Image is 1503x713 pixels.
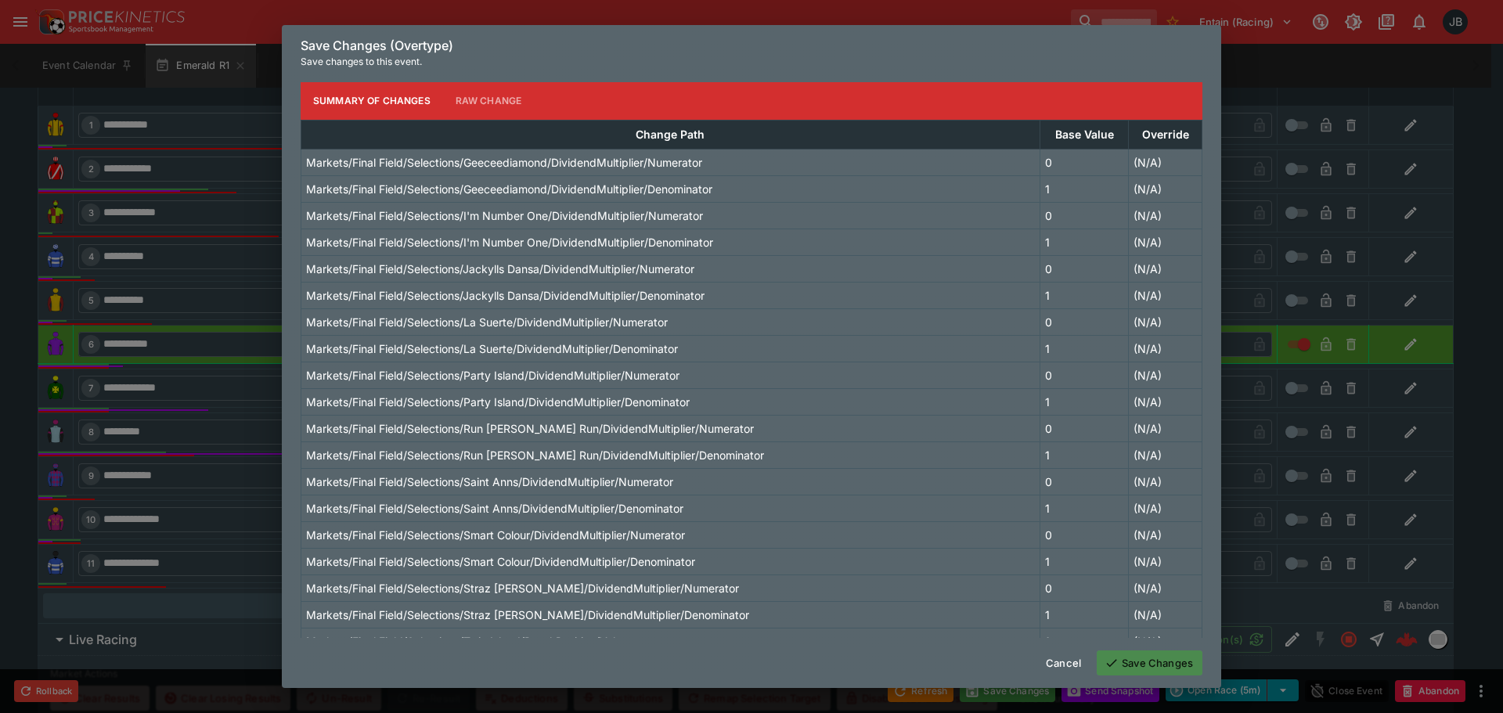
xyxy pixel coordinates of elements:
[1129,362,1202,388] td: (N/A)
[1129,308,1202,335] td: (N/A)
[306,234,713,250] p: Markets/Final Field/Selections/I'm Number One/DividendMultiplier/Denominator
[306,181,712,197] p: Markets/Final Field/Selections/Geeceediamond/DividendMultiplier/Denominator
[1129,149,1202,175] td: (N/A)
[1040,468,1128,495] td: 0
[1129,574,1202,601] td: (N/A)
[306,580,739,596] p: Markets/Final Field/Selections/Straz [PERSON_NAME]/DividendMultiplier/Numerator
[1129,441,1202,468] td: (N/A)
[306,207,703,224] p: Markets/Final Field/Selections/I'm Number One/DividendMultiplier/Numerator
[1040,601,1128,628] td: 1
[1129,120,1202,149] th: Override
[1040,175,1128,202] td: 1
[1040,628,1128,654] td: 1
[1040,335,1128,362] td: 1
[1129,548,1202,574] td: (N/A)
[1129,388,1202,415] td: (N/A)
[1129,601,1202,628] td: (N/A)
[1040,308,1128,335] td: 0
[306,314,668,330] p: Markets/Final Field/Selections/La Suerte/DividendMultiplier/Numerator
[301,82,443,120] button: Summary of Changes
[306,500,683,517] p: Markets/Final Field/Selections/Saint Anns/DividendMultiplier/Denominator
[1129,468,1202,495] td: (N/A)
[306,261,694,277] p: Markets/Final Field/Selections/Jackylls Dansa/DividendMultiplier/Numerator
[306,607,749,623] p: Markets/Final Field/Selections/Straz [PERSON_NAME]/DividendMultiplier/Denominator
[301,120,1040,149] th: Change Path
[1040,441,1128,468] td: 1
[1129,495,1202,521] td: (N/A)
[1040,362,1128,388] td: 0
[301,54,1202,70] p: Save changes to this event.
[1129,628,1202,654] td: (N/A)
[306,367,679,384] p: Markets/Final Field/Selections/Party Island/DividendMultiplier/Numerator
[1040,415,1128,441] td: 0
[306,287,705,304] p: Markets/Final Field/Selections/Jackylls Dansa/DividendMultiplier/Denominator
[301,38,1202,54] h6: Save Changes (Overtype)
[1036,650,1090,675] button: Cancel
[1129,335,1202,362] td: (N/A)
[1040,229,1128,255] td: 1
[306,474,673,490] p: Markets/Final Field/Selections/Saint Anns/DividendMultiplier/Numerator
[306,527,685,543] p: Markets/Final Field/Selections/Smart Colour/DividendMultiplier/Numerator
[1040,521,1128,548] td: 0
[1040,574,1128,601] td: 0
[306,633,628,650] p: Markets/Final Field/Selections/Twin Island/ResultPosition/Value
[306,340,678,357] p: Markets/Final Field/Selections/La Suerte/DividendMultiplier/Denominator
[1129,415,1202,441] td: (N/A)
[306,420,754,437] p: Markets/Final Field/Selections/Run [PERSON_NAME] Run/DividendMultiplier/Numerator
[1040,548,1128,574] td: 1
[1129,521,1202,548] td: (N/A)
[1129,229,1202,255] td: (N/A)
[306,447,764,463] p: Markets/Final Field/Selections/Run [PERSON_NAME] Run/DividendMultiplier/Denominator
[306,394,690,410] p: Markets/Final Field/Selections/Party Island/DividendMultiplier/Denominator
[306,553,695,570] p: Markets/Final Field/Selections/Smart Colour/DividendMultiplier/Denominator
[1129,202,1202,229] td: (N/A)
[306,154,702,171] p: Markets/Final Field/Selections/Geeceediamond/DividendMultiplier/Numerator
[1129,255,1202,282] td: (N/A)
[1040,388,1128,415] td: 1
[1040,255,1128,282] td: 0
[1040,495,1128,521] td: 1
[1040,282,1128,308] td: 1
[1129,175,1202,202] td: (N/A)
[1129,282,1202,308] td: (N/A)
[1040,149,1128,175] td: 0
[443,82,535,120] button: Raw Change
[1097,650,1202,675] button: Save Changes
[1040,120,1128,149] th: Base Value
[1040,202,1128,229] td: 0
